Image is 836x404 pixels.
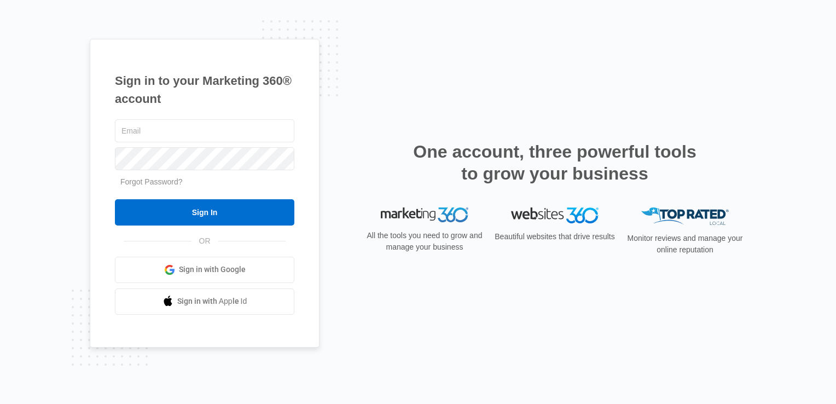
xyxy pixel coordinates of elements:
[115,257,294,283] a: Sign in with Google
[115,199,294,226] input: Sign In
[624,233,746,256] p: Monitor reviews and manage your online reputation
[641,207,729,226] img: Top Rated Local
[381,207,468,223] img: Marketing 360
[191,235,218,247] span: OR
[494,231,616,243] p: Beautiful websites that drive results
[410,141,700,184] h2: One account, three powerful tools to grow your business
[115,119,294,142] input: Email
[115,288,294,315] a: Sign in with Apple Id
[115,72,294,108] h1: Sign in to your Marketing 360® account
[363,230,486,253] p: All the tools you need to grow and manage your business
[120,177,183,186] a: Forgot Password?
[177,296,247,307] span: Sign in with Apple Id
[179,264,246,275] span: Sign in with Google
[511,207,599,223] img: Websites 360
